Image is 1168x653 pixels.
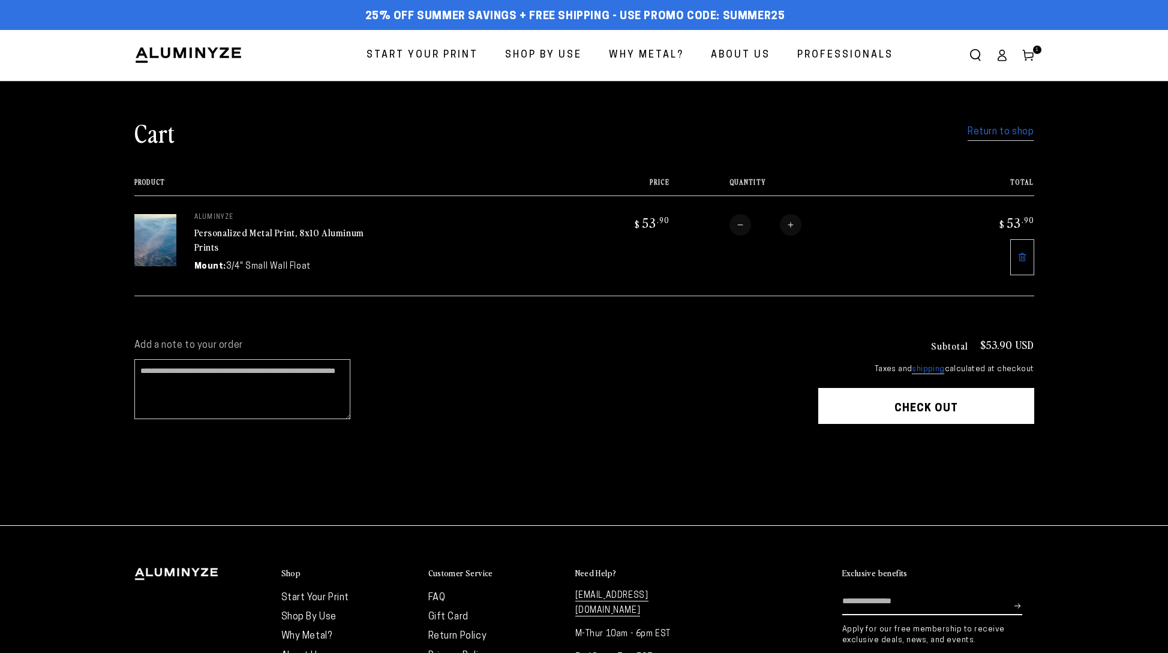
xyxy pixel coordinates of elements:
summary: Exclusive benefits [842,568,1034,579]
span: 25% off Summer Savings + Free Shipping - Use Promo Code: SUMMER25 [365,10,785,23]
a: About Us [702,40,779,71]
bdi: 53 [998,214,1034,231]
label: Add a note to your order [134,339,794,352]
span: Shop By Use [505,47,582,64]
span: $ [635,218,640,230]
span: Why Metal? [609,47,684,64]
a: Why Metal? [600,40,693,71]
span: Professionals [797,47,893,64]
dt: Mount: [194,260,227,273]
h1: Cart [134,117,175,148]
a: Remove 8"x10" Rectangle Silver Glossy Aluminyzed Photo [1010,239,1034,275]
p: Apply for our free membership to receive exclusive deals, news, and events. [842,624,1034,646]
h2: Shop [281,568,301,579]
p: aluminyze [194,214,374,221]
a: Shop By Use [496,40,591,71]
p: $53.90 USD [980,339,1034,350]
img: 8"x10" Rectangle Silver Glossy Aluminyzed Photo [134,214,176,267]
a: Why Metal? [281,631,332,641]
sup: .90 [1022,215,1034,225]
summary: Search our site [962,42,989,68]
input: Quantity for Personalized Metal Print, 8x10 Aluminum Prints [751,214,780,236]
a: Return to shop [968,124,1034,141]
summary: Shop [281,568,416,579]
bdi: 53 [633,214,669,231]
a: shipping [912,365,944,374]
summary: Need Help? [575,568,710,579]
a: Professionals [788,40,902,71]
th: Quantity [669,178,927,195]
h2: Exclusive benefits [842,568,908,579]
h3: Subtotal [931,341,968,350]
span: Start Your Print [367,47,478,64]
a: Personalized Metal Print, 8x10 Aluminum Prints [194,225,364,254]
small: Taxes and calculated at checkout [818,363,1034,375]
a: Start Your Print [281,593,350,603]
p: M-Thur 10am - 6pm EST [575,627,710,642]
dd: 3/4" Small Wall Float [226,260,311,273]
button: Check out [818,388,1034,424]
h2: Customer Service [428,568,493,579]
a: Gift Card [428,612,469,622]
summary: Customer Service [428,568,563,579]
th: Product [134,178,563,195]
th: Total [927,178,1034,195]
h2: Need Help? [575,568,617,579]
a: Shop By Use [281,612,337,622]
a: Start Your Print [358,40,487,71]
span: About Us [711,47,770,64]
a: [EMAIL_ADDRESS][DOMAIN_NAME] [575,591,648,616]
iframe: PayPal-paypal [818,447,1034,480]
span: 1 [1035,46,1039,54]
a: Return Policy [428,631,487,641]
img: Aluminyze [134,46,242,64]
sup: .90 [657,215,669,225]
a: FAQ [428,593,446,603]
th: Price [563,178,669,195]
span: $ [999,218,1005,230]
button: Subscribe [1014,588,1022,624]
